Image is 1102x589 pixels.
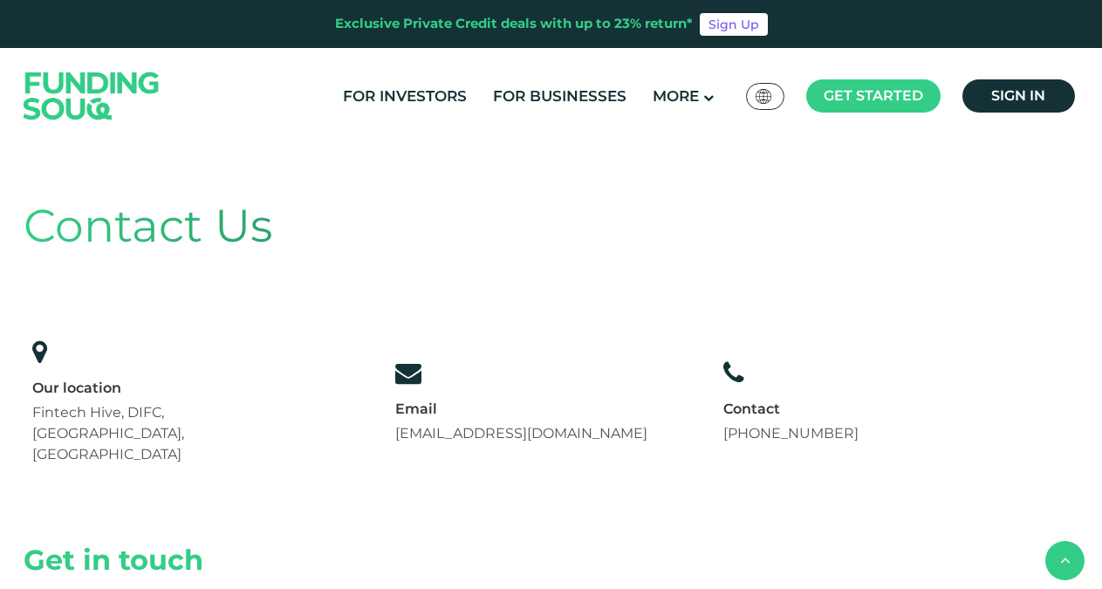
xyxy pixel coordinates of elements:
button: back [1045,541,1085,580]
span: More [653,87,699,105]
a: Sign Up [700,13,768,36]
h2: Get in touch [24,544,1079,577]
a: For Businesses [489,82,631,111]
a: [EMAIL_ADDRESS][DOMAIN_NAME] [395,425,647,442]
div: Exclusive Private Credit deals with up to 23% return* [335,14,693,34]
span: Fintech Hive, DIFC, [GEOGRAPHIC_DATA], [GEOGRAPHIC_DATA] [32,404,184,462]
div: Our location [32,379,318,398]
img: Logo [6,51,177,140]
span: Get started [824,87,923,104]
div: Contact Us [24,192,1079,260]
img: SA Flag [756,89,771,104]
a: Sign in [962,79,1075,113]
a: For Investors [339,82,471,111]
span: Sign in [991,87,1045,104]
a: [PHONE_NUMBER] [723,425,859,442]
div: Contact [723,400,859,419]
div: Email [395,400,647,419]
